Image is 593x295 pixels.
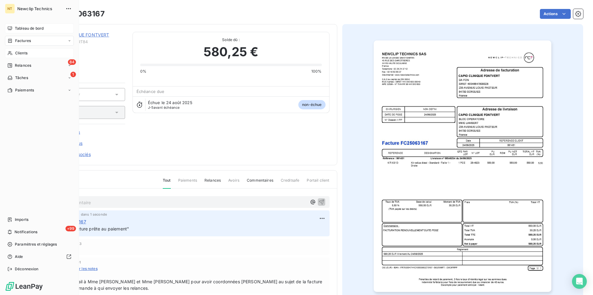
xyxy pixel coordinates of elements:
span: +99 [65,226,76,231]
a: Factures [5,36,74,46]
span: Tout [163,178,171,189]
span: Relances [204,178,221,188]
span: Clients [15,50,27,56]
span: Newclip Technics [17,6,62,11]
a: Aide [5,252,74,262]
a: Clients [5,48,74,58]
span: avant échéance [148,106,180,109]
span: J-5 [148,105,154,110]
span: Mail du 19/08 "facture prête au paiement" [41,226,129,231]
span: Tâches [15,75,28,81]
span: Factures [15,38,31,44]
span: Creditsafe [281,178,300,188]
span: Relances [15,63,31,68]
span: 100% [311,69,322,74]
span: Commentaires [247,178,273,188]
img: invoice_thumbnail [374,40,551,292]
span: Notifications [15,229,37,235]
span: 1 [70,72,76,77]
h3: FC25063167 [58,8,105,19]
span: Portail client [307,178,329,188]
a: 1Tâches [5,73,74,83]
span: dans 1 seconde [81,213,107,216]
span: Échue le 24 août 2025 [148,100,192,105]
span: Masquer les notes [65,266,98,272]
a: 84Relances [5,61,74,70]
span: Déconnexion [15,266,39,272]
span: Solde dû : [140,37,322,43]
a: Imports [5,215,74,225]
span: 580,25 € [204,43,258,61]
span: non-échue [298,100,325,109]
span: Paramètres et réglages [15,242,57,247]
img: Logo LeanPay [5,281,43,291]
span: Aide [15,254,23,259]
a: Paramètres et réglages [5,239,74,249]
span: Personne au tél, mail à Mme [PERSON_NAME] et Mme [PERSON_NAME] pour avoir coordonnées [PERSON_NAM... [40,278,327,291]
span: Paiements [15,87,34,93]
span: Tableau de bord [15,26,44,31]
span: Notes : [40,273,327,278]
span: CLINQFONTVERT84 [48,39,125,44]
span: 84 [68,59,76,65]
button: Actions [540,9,571,19]
a: Paiements [5,85,74,95]
span: Échéance due [137,89,165,94]
span: Avoirs [228,178,239,188]
div: Open Intercom Messenger [572,274,587,289]
div: NT [5,4,15,14]
span: Imports [15,217,28,222]
a: Tableau de bord [5,23,74,33]
span: Paiements [178,178,197,188]
span: 0% [140,69,146,74]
